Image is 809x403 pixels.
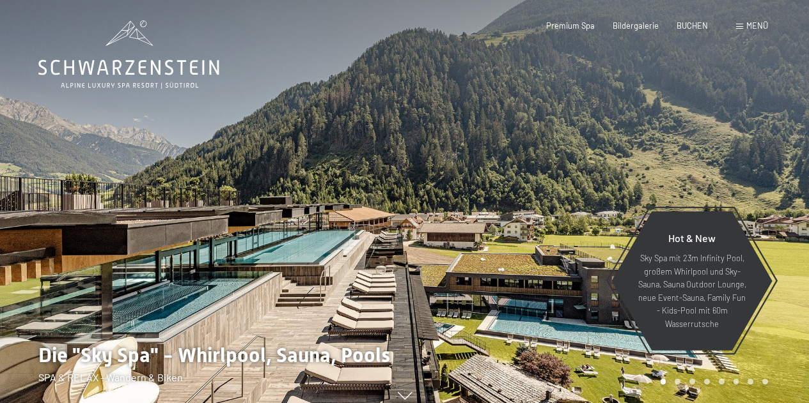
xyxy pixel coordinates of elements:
div: Carousel Page 3 [689,379,695,384]
div: Carousel Page 6 [734,379,739,384]
div: Carousel Page 4 [704,379,710,384]
a: Premium Spa [546,20,595,31]
span: Hot & New [668,232,716,244]
a: Bildergalerie [613,20,659,31]
div: Carousel Pagination [656,379,768,384]
p: Sky Spa mit 23m Infinity Pool, großem Whirlpool und Sky-Sauna, Sauna Outdoor Lounge, neue Event-S... [636,252,748,330]
span: Menü [746,20,768,31]
div: Carousel Page 2 [675,379,680,384]
div: Carousel Page 7 [748,379,753,384]
a: Hot & New Sky Spa mit 23m Infinity Pool, großem Whirlpool und Sky-Sauna, Sauna Outdoor Lounge, ne... [611,211,773,351]
div: Carousel Page 5 [719,379,725,384]
a: BUCHEN [677,20,708,31]
div: Carousel Page 8 [762,379,768,384]
div: Carousel Page 1 (Current Slide) [661,379,666,384]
